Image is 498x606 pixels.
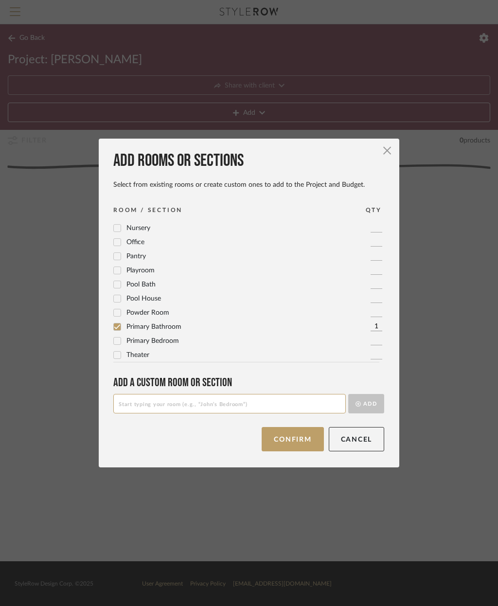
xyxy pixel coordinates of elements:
span: Pool Bath [126,281,156,288]
span: Pantry [126,253,146,260]
span: Playroom [126,267,155,274]
button: Close [377,141,397,160]
button: Confirm [262,427,323,451]
button: Cancel [329,427,385,451]
span: Primary Bedroom [126,338,179,344]
span: Pool House [126,295,161,302]
span: Theater [126,352,149,358]
div: ROOM / SECTION [113,205,182,215]
div: Select from existing rooms or create custom ones to add to the Project and Budget. [113,180,384,189]
div: QTY [366,205,382,215]
span: Nursery [126,225,150,232]
span: Powder Room [126,309,169,316]
div: Add rooms or sections [113,150,384,172]
div: Add a Custom room or Section [113,375,384,390]
span: Office [126,239,144,246]
input: Start typing your room (e.g., “John’s Bedroom”) [113,394,346,413]
span: Primary Bathroom [126,323,181,330]
button: Add [348,394,384,413]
